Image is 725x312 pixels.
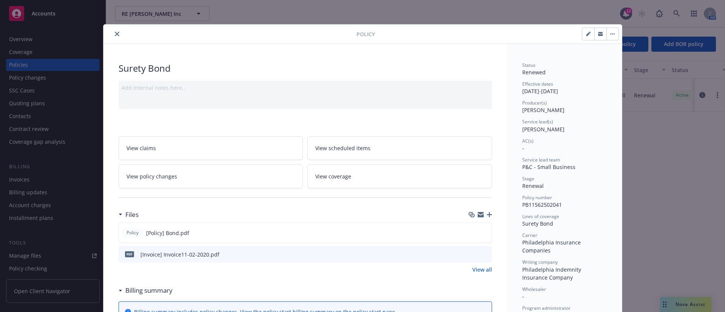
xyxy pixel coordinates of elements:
a: View coverage [307,164,492,188]
span: Carrier [522,232,537,238]
div: Files [119,210,139,220]
div: Surety Bond [522,220,607,227]
span: Philadelphia Insurance Companies [522,239,582,254]
span: - [522,144,524,152]
span: Philadelphia Indemnity Insurance Company [522,266,583,281]
div: Surety Bond [119,62,492,75]
div: [DATE] - [DATE] [522,81,607,95]
span: pdf [125,251,134,257]
span: Policy [356,30,375,38]
button: preview file [482,251,489,258]
span: Producer(s) [522,100,547,106]
span: Stage [522,175,534,182]
span: Renewal [522,182,544,189]
span: Status [522,62,535,68]
span: Lines of coverage [522,213,559,220]
span: [Policy] Bond.pdf [146,229,189,237]
span: PB11562502041 [522,201,562,208]
a: View policy changes [119,164,303,188]
span: AC(s) [522,138,534,144]
span: Policy [125,229,140,236]
span: Program administrator [522,305,571,311]
span: View scheduled items [315,144,370,152]
span: Effective dates [522,81,553,87]
h3: Billing summary [125,286,173,295]
div: [Invoice] Invoice11-02-2020.pdf [140,251,219,258]
h3: Files [125,210,139,220]
span: Service lead(s) [522,118,553,125]
span: [PERSON_NAME] [522,106,565,114]
button: close [113,29,122,38]
a: View claims [119,136,303,160]
button: preview file [482,229,489,237]
span: Writing company [522,259,558,265]
button: download file [470,229,476,237]
div: Add internal notes here... [122,84,489,92]
div: Billing summary [119,286,173,295]
span: Policy number [522,194,552,201]
a: View scheduled items [307,136,492,160]
button: download file [470,251,476,258]
span: [PERSON_NAME] [522,126,565,133]
span: Wholesaler [522,286,546,292]
a: View all [472,266,492,274]
span: View coverage [315,172,351,180]
span: View policy changes [126,172,177,180]
span: Service lead team [522,157,560,163]
span: Renewed [522,69,546,76]
span: P&C - Small Business [522,163,575,171]
span: - [522,293,524,300]
span: View claims [126,144,156,152]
